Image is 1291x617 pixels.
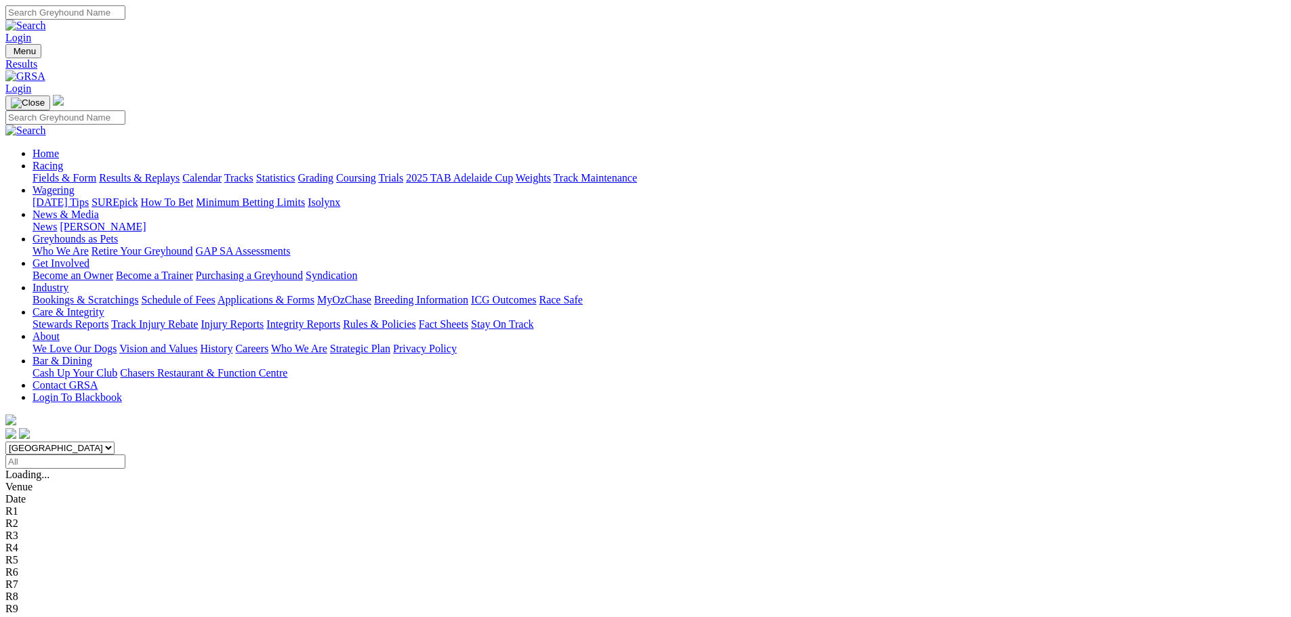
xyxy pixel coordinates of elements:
img: logo-grsa-white.png [5,414,16,425]
a: Retire Your Greyhound [91,245,193,257]
a: Trials [378,172,403,184]
a: Home [33,148,59,159]
img: GRSA [5,70,45,83]
img: logo-grsa-white.png [53,95,64,106]
div: R6 [5,566,1286,578]
a: Login [5,83,31,94]
a: Chasers Restaurant & Function Centre [120,367,287,379]
a: Rules & Policies [343,318,416,330]
div: Care & Integrity [33,318,1286,331]
button: Toggle navigation [5,95,50,110]
a: Results [5,58,1286,70]
a: Race Safe [539,294,582,305]
div: R4 [5,542,1286,554]
a: We Love Our Dogs [33,343,117,354]
a: Bar & Dining [33,355,92,366]
a: Careers [235,343,268,354]
div: R5 [5,554,1286,566]
img: twitter.svg [19,428,30,439]
a: SUREpick [91,196,138,208]
a: Integrity Reports [266,318,340,330]
span: Menu [14,46,36,56]
a: Statistics [256,172,295,184]
div: R8 [5,591,1286,603]
a: Fields & Form [33,172,96,184]
button: Toggle navigation [5,44,41,58]
a: Cash Up Your Club [33,367,117,379]
div: Bar & Dining [33,367,1286,379]
div: Industry [33,294,1286,306]
a: About [33,331,60,342]
input: Search [5,110,125,125]
a: Track Maintenance [554,172,637,184]
div: Greyhounds as Pets [33,245,1286,257]
div: R9 [5,603,1286,615]
a: Wagering [33,184,75,196]
img: Close [11,98,45,108]
a: Breeding Information [374,294,468,305]
a: News [33,221,57,232]
a: Strategic Plan [330,343,390,354]
div: About [33,343,1286,355]
div: Venue [5,481,1286,493]
a: Bookings & Scratchings [33,294,138,305]
a: Become a Trainer [116,270,193,281]
a: How To Bet [141,196,194,208]
a: Isolynx [308,196,340,208]
div: Date [5,493,1286,505]
img: Search [5,125,46,137]
a: Industry [33,282,68,293]
a: Contact GRSA [33,379,98,391]
a: Login To Blackbook [33,391,122,403]
a: Who We Are [33,245,89,257]
a: Coursing [336,172,376,184]
a: History [200,343,232,354]
a: Schedule of Fees [141,294,215,305]
a: Minimum Betting Limits [196,196,305,208]
a: Vision and Values [119,343,197,354]
a: Purchasing a Greyhound [196,270,303,281]
div: R1 [5,505,1286,517]
input: Select date [5,454,125,469]
div: R3 [5,530,1286,542]
a: News & Media [33,209,99,220]
div: R7 [5,578,1286,591]
a: Results & Replays [99,172,180,184]
a: Get Involved [33,257,89,269]
a: Track Injury Rebate [111,318,198,330]
a: Weights [516,172,551,184]
a: Applications & Forms [218,294,314,305]
a: Stay On Track [471,318,533,330]
a: Login [5,32,31,43]
a: Syndication [306,270,357,281]
a: [DATE] Tips [33,196,89,208]
a: Grading [298,172,333,184]
div: Racing [33,172,1286,184]
img: facebook.svg [5,428,16,439]
span: Loading... [5,469,49,480]
input: Search [5,5,125,20]
div: Wagering [33,196,1286,209]
a: ICG Outcomes [471,294,536,305]
a: Tracks [224,172,253,184]
div: News & Media [33,221,1286,233]
a: 2025 TAB Adelaide Cup [406,172,513,184]
a: Stewards Reports [33,318,108,330]
a: Fact Sheets [419,318,468,330]
a: Privacy Policy [393,343,457,354]
a: GAP SA Assessments [196,245,291,257]
a: MyOzChase [317,294,371,305]
a: [PERSON_NAME] [60,221,146,232]
div: R2 [5,517,1286,530]
a: Become an Owner [33,270,113,281]
a: Who We Are [271,343,327,354]
a: Calendar [182,172,222,184]
a: Care & Integrity [33,306,104,318]
a: Injury Reports [201,318,264,330]
img: Search [5,20,46,32]
div: Get Involved [33,270,1286,282]
a: Greyhounds as Pets [33,233,118,244]
a: Racing [33,160,63,171]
